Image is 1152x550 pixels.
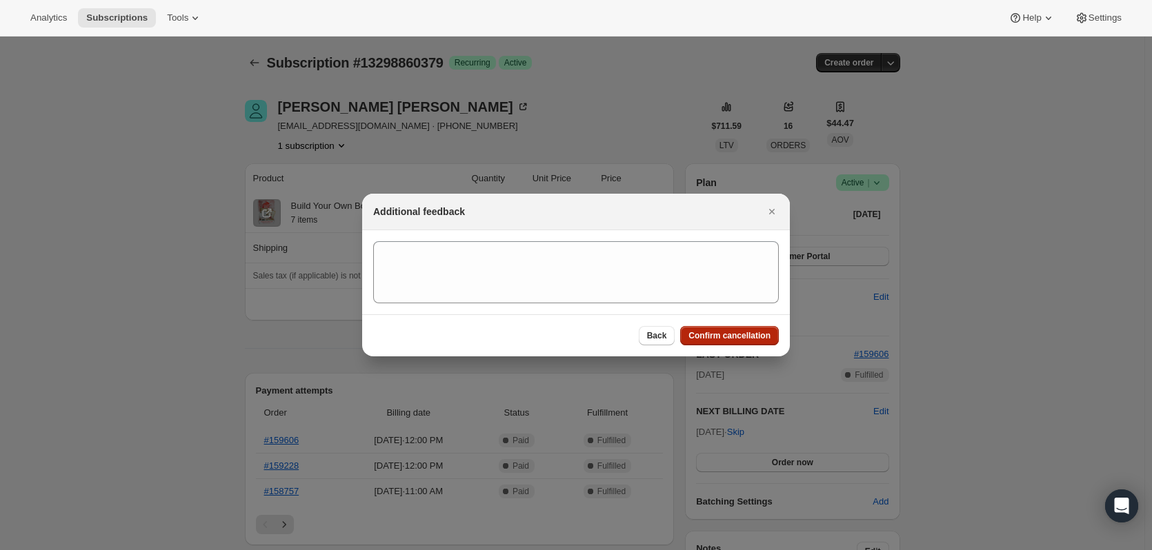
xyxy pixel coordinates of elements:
span: Help [1022,12,1041,23]
div: Open Intercom Messenger [1105,489,1138,522]
span: Tools [167,12,188,23]
button: Close [762,202,782,221]
h2: Additional feedback [373,205,465,218]
button: Confirm cancellation [680,326,779,345]
span: Back [647,330,667,341]
button: Back [639,326,675,345]
button: Help [1000,8,1063,28]
span: Analytics [30,12,67,23]
button: Settings [1066,8,1130,28]
span: Settings [1089,12,1122,23]
button: Subscriptions [78,8,156,28]
button: Tools [159,8,210,28]
span: Subscriptions [86,12,148,23]
button: Analytics [22,8,75,28]
span: Confirm cancellation [688,330,771,341]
